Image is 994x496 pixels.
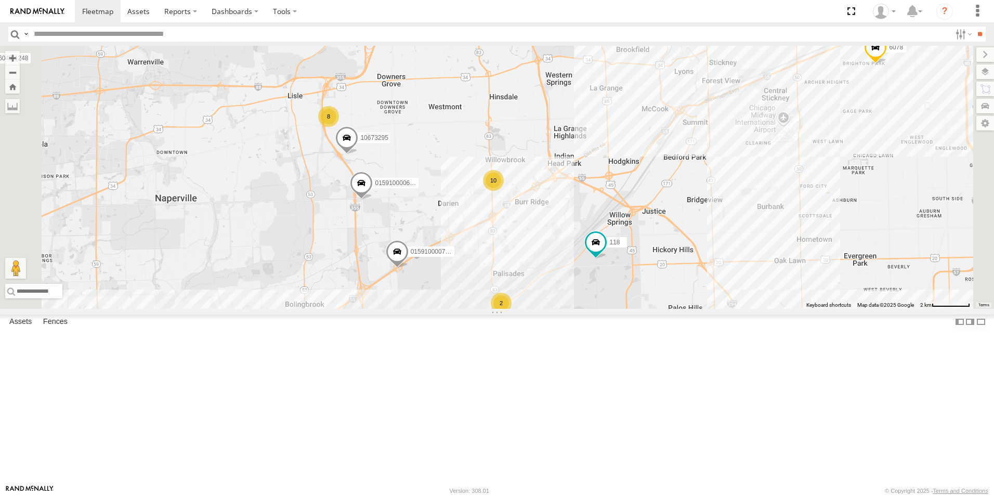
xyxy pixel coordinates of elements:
button: Zoom out [5,65,20,80]
div: Ed Pruneda [869,4,899,19]
button: Map Scale: 2 km per 70 pixels [917,302,973,309]
i: ? [936,3,953,20]
span: 015910000722093 [411,248,463,255]
div: 2 [491,293,512,314]
span: 118 [609,239,620,246]
img: rand-logo.svg [10,8,64,15]
label: Fences [38,315,73,329]
span: Map data ©2025 Google [857,302,914,308]
label: Search Filter Options [951,27,974,42]
button: Keyboard shortcuts [806,302,851,309]
span: 6078 [889,44,903,51]
button: Zoom Home [5,80,20,94]
label: Assets [4,315,37,329]
div: 8 [318,106,339,127]
span: 015910000672397 [375,180,427,187]
label: Measure [5,99,20,113]
a: Terms and Conditions [933,488,988,494]
a: Visit our Website [6,486,54,496]
div: 10 [483,170,504,191]
label: Map Settings [976,116,994,130]
label: Dock Summary Table to the Right [965,315,975,330]
div: © Copyright 2025 - [885,488,988,494]
label: Search Query [22,27,30,42]
button: Drag Pegman onto the map to open Street View [5,258,26,279]
button: Zoom in [5,51,20,65]
div: Version: 308.01 [450,488,489,494]
a: Terms (opens in new tab) [978,303,989,307]
span: 2 km [920,302,932,308]
label: Hide Summary Table [976,315,986,330]
label: Dock Summary Table to the Left [954,315,965,330]
span: 10673295 [360,134,388,141]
